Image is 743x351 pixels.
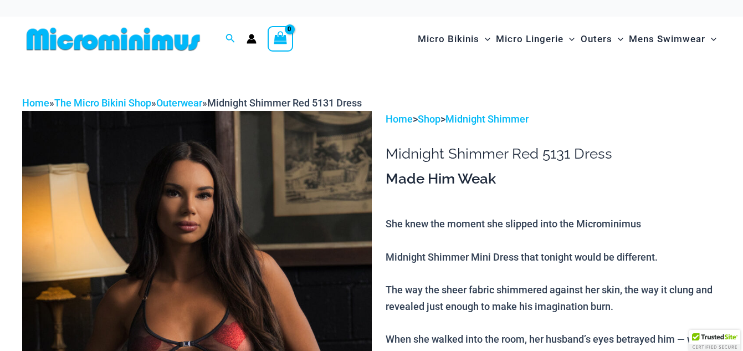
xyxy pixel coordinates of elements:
[705,25,716,53] span: Menu Toggle
[386,113,413,125] a: Home
[386,111,721,128] p: > >
[413,21,721,58] nav: Site Navigation
[386,145,721,162] h1: Midnight Shimmer Red 5131 Dress
[54,97,151,109] a: The Micro Bikini Shop
[563,25,575,53] span: Menu Toggle
[612,25,623,53] span: Menu Toggle
[156,97,202,109] a: Outerwear
[22,97,49,109] a: Home
[418,113,440,125] a: Shop
[22,27,204,52] img: MM SHOP LOGO FLAT
[689,330,740,351] div: TrustedSite Certified
[268,26,293,52] a: View Shopping Cart, empty
[629,25,705,53] span: Mens Swimwear
[578,22,626,56] a: OutersMenu ToggleMenu Toggle
[207,97,362,109] span: Midnight Shimmer Red 5131 Dress
[581,25,612,53] span: Outers
[418,25,479,53] span: Micro Bikinis
[445,113,529,125] a: Midnight Shimmer
[496,25,563,53] span: Micro Lingerie
[386,170,721,189] h3: Made Him Weak
[626,22,719,56] a: Mens SwimwearMenu ToggleMenu Toggle
[479,25,490,53] span: Menu Toggle
[493,22,577,56] a: Micro LingerieMenu ToggleMenu Toggle
[226,32,235,46] a: Search icon link
[247,34,257,44] a: Account icon link
[415,22,493,56] a: Micro BikinisMenu ToggleMenu Toggle
[22,97,362,109] span: » » »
